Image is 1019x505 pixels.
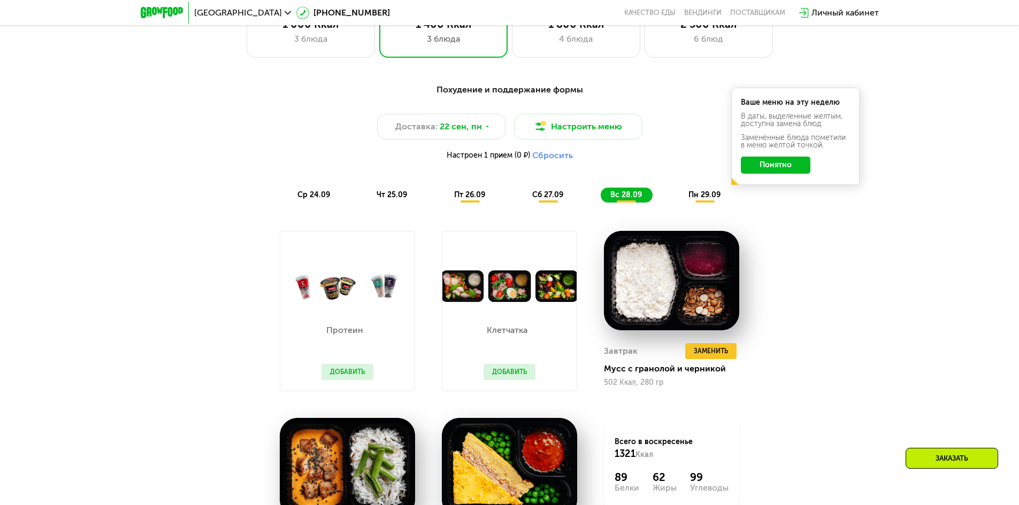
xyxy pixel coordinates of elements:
div: Всего в воскресенье [615,437,729,460]
div: Заказать [906,448,998,469]
span: [GEOGRAPHIC_DATA] [194,9,282,17]
button: Добавить [484,364,535,380]
span: Настроен 1 прием (0 ₽) [447,152,530,159]
a: Вендинги [684,9,722,17]
div: Похудение и поддержание формы [193,83,826,97]
span: сб 27.09 [532,190,563,199]
div: Мусс с гранолой и черникой [604,363,748,374]
div: 89 [615,471,639,484]
button: Добавить [321,364,373,380]
span: вс 28.09 [610,190,642,199]
span: ср 24.09 [297,190,330,199]
div: 502 Ккал, 280 гр [604,378,739,387]
div: поставщикам [730,9,785,17]
button: Сбросить [532,150,573,161]
p: Клетчатка [484,326,530,335]
button: Заменить [685,343,737,359]
button: Понятно [741,157,810,174]
p: Протеин [321,326,368,335]
div: Углеводы [690,484,729,492]
span: чт 25.09 [377,190,407,199]
div: 4 блюда [523,33,629,45]
div: Заменённые блюда пометили в меню жёлтой точкой. [741,134,850,149]
div: 62 [653,471,677,484]
div: В даты, выделенные желтым, доступна замена блюд. [741,113,850,128]
div: Белки [615,484,639,492]
a: Качество еды [624,9,676,17]
span: Доставка: [395,120,438,133]
div: 3 блюда [390,33,496,45]
div: Завтрак [604,343,638,359]
span: Ккал [635,450,653,459]
span: 22 сен, пн [440,120,482,133]
span: 1321 [615,448,635,460]
div: 99 [690,471,729,484]
div: Ваше меню на эту неделю [741,99,850,106]
div: 3 блюда [258,33,364,45]
div: Личный кабинет [811,6,879,19]
span: пт 26.09 [454,190,485,199]
span: пн 29.09 [688,190,721,199]
div: Жиры [653,484,677,492]
div: 6 блюд [656,33,762,45]
span: Заменить [694,346,728,356]
button: Настроить меню [514,114,642,139]
a: [PHONE_NUMBER] [296,6,390,19]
